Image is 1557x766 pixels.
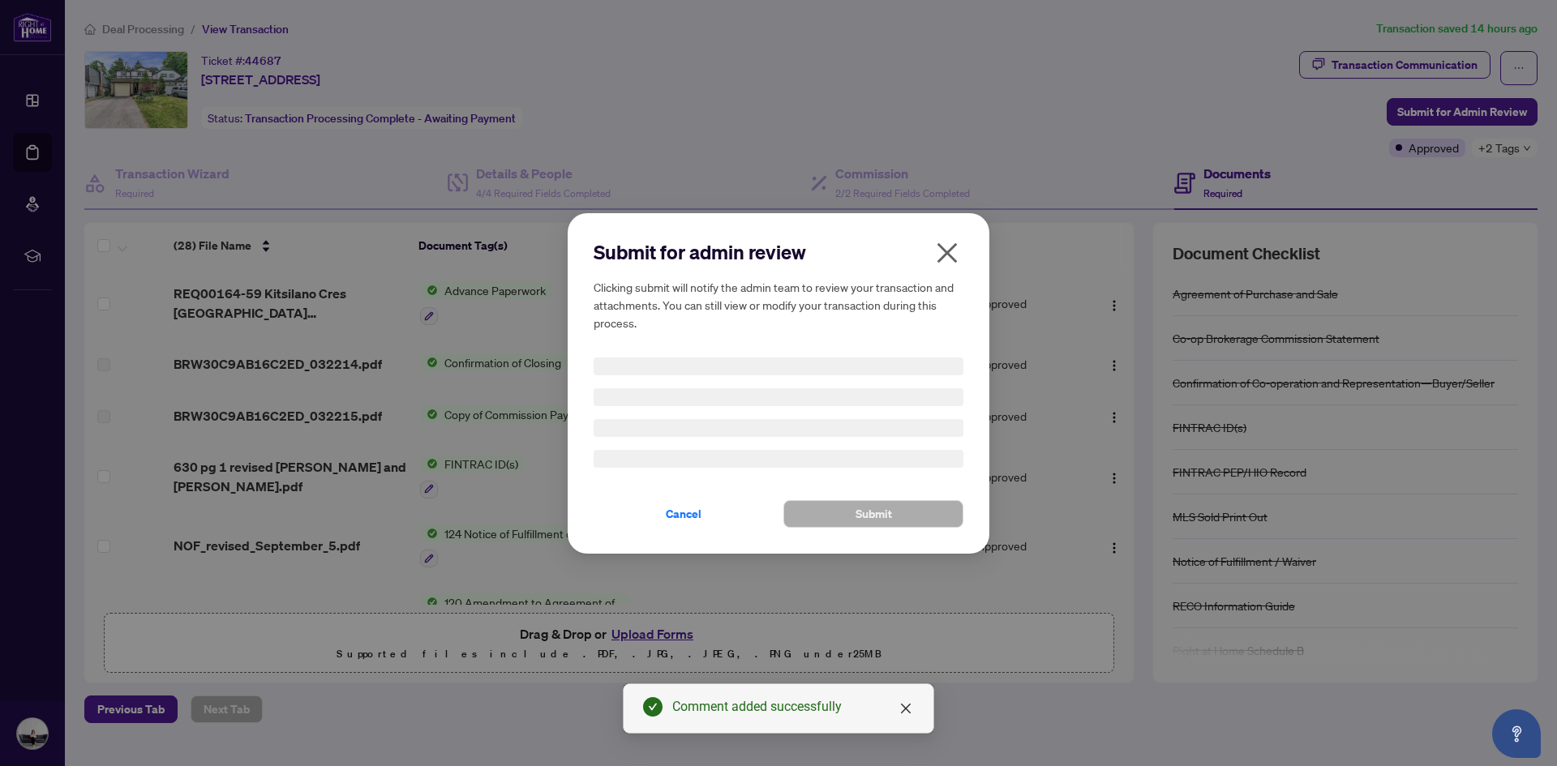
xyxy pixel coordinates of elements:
button: Submit [783,500,963,528]
span: close [934,240,960,266]
h5: Clicking submit will notify the admin team to review your transaction and attachments. You can st... [594,278,963,332]
span: Cancel [666,501,701,527]
button: Open asap [1492,709,1541,758]
h2: Submit for admin review [594,239,963,265]
span: check-circle [643,697,663,717]
a: Close [897,700,915,717]
div: Comment added successfully [672,697,914,717]
button: Cancel [594,500,774,528]
span: close [899,702,912,715]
